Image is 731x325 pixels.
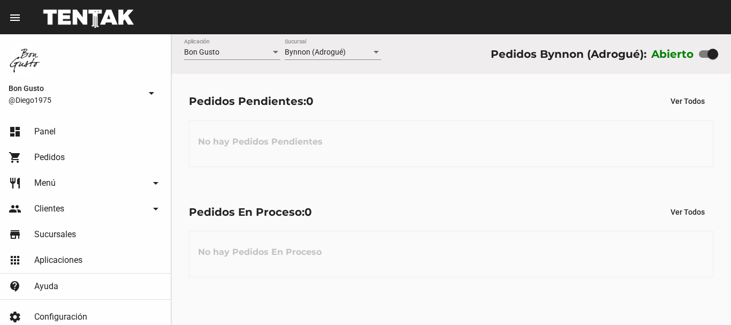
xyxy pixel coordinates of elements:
mat-icon: arrow_drop_down [149,202,162,215]
mat-icon: store [9,228,21,241]
mat-icon: contact_support [9,280,21,293]
button: Ver Todos [662,92,713,111]
mat-icon: settings [9,311,21,323]
span: Aplicaciones [34,255,82,266]
mat-icon: people [9,202,21,215]
span: Bon Gusto [184,48,219,56]
div: Pedidos Pendientes: [189,93,314,110]
span: 0 [306,95,314,108]
span: Bynnon (Adrogué) [285,48,346,56]
span: Sucursales [34,229,76,240]
mat-icon: apps [9,254,21,267]
div: Pedidos En Proceso: [189,203,312,221]
span: Pedidos [34,152,65,163]
span: Bon Gusto [9,82,141,95]
span: Panel [34,126,56,137]
button: Ver Todos [662,202,713,222]
span: Ayuda [34,281,58,292]
div: Pedidos Bynnon (Adrogué): [491,46,646,63]
mat-icon: arrow_drop_down [145,87,158,100]
span: Ver Todos [671,97,705,105]
mat-icon: restaurant [9,177,21,190]
span: 0 [304,206,312,218]
mat-icon: shopping_cart [9,151,21,164]
img: 8570adf9-ca52-4367-b116-ae09c64cf26e.jpg [9,43,43,77]
span: Clientes [34,203,64,214]
h3: No hay Pedidos Pendientes [189,126,331,158]
span: @Diego1975 [9,95,141,105]
h3: No hay Pedidos En Proceso [189,236,330,268]
span: Menú [34,178,56,188]
span: Ver Todos [671,208,705,216]
mat-icon: dashboard [9,125,21,138]
label: Abierto [651,46,694,63]
mat-icon: menu [9,11,21,24]
mat-icon: arrow_drop_down [149,177,162,190]
span: Configuración [34,312,87,322]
